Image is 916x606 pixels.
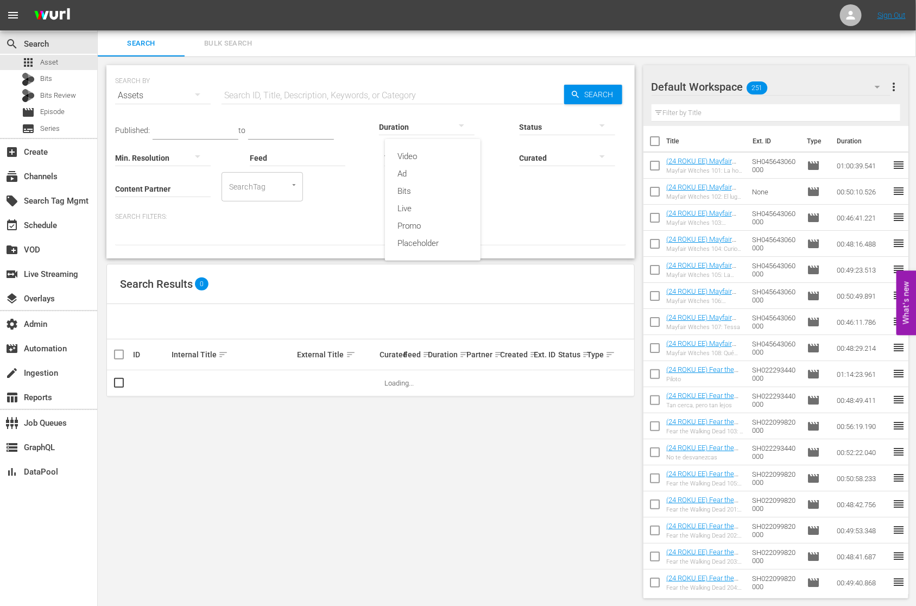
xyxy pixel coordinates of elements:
[385,182,481,200] div: Bits
[385,235,481,252] div: Placeholder
[385,217,481,235] div: Promo
[385,165,481,182] div: Ad
[896,271,916,336] button: Open Feedback Widget
[385,148,481,165] div: Video
[385,200,481,217] div: Live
